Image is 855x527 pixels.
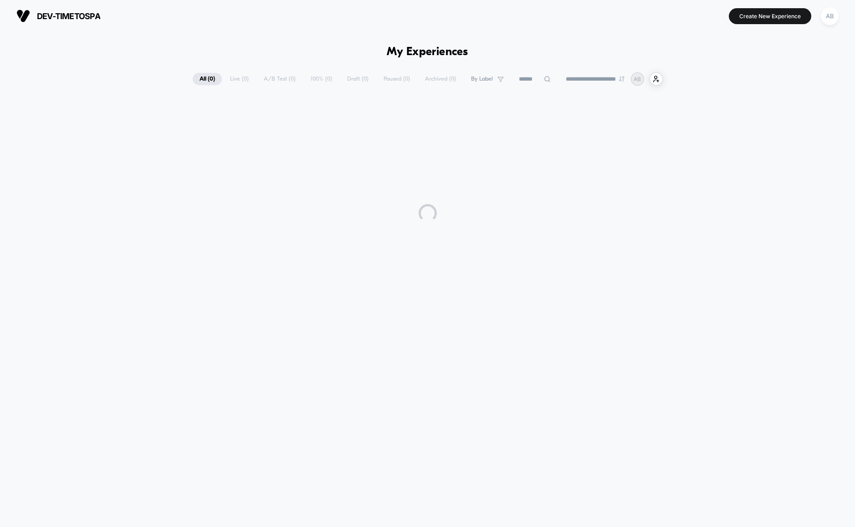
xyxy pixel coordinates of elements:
img: end [619,76,625,82]
h1: My Experiences [387,46,468,59]
span: All ( 0 ) [193,73,222,85]
span: dev-timetospa [37,11,100,21]
button: AB [818,7,841,26]
img: Visually logo [16,9,30,23]
span: By Label [471,76,493,82]
p: AB [634,76,641,82]
div: AB [821,7,839,25]
button: dev-timetospa [14,9,103,23]
button: Create New Experience [729,8,811,24]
